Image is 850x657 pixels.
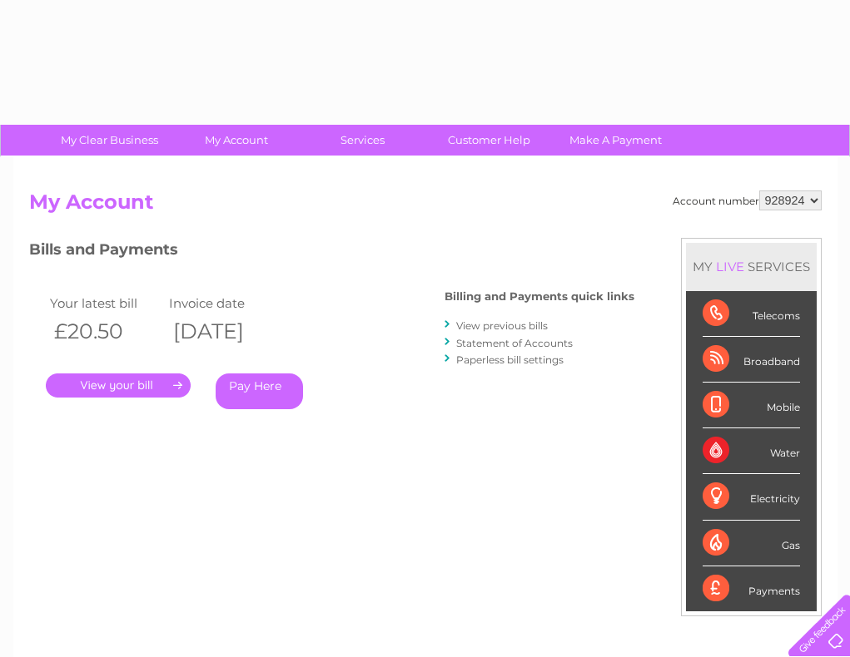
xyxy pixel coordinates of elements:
div: Broadband [703,337,800,383]
td: Invoice date [165,292,285,314]
div: LIVE [713,259,748,274]
a: . [46,373,191,398]
h4: Billing and Payments quick links [445,290,634,303]
a: Pay Here [216,373,303,409]
div: Mobile [703,383,800,428]
div: Telecoms [703,291,800,337]
div: Gas [703,521,800,566]
div: MY SERVICES [686,243,817,290]
a: My Clear Business [41,125,178,156]
th: [DATE] [165,314,285,348]
td: Your latest bill [46,292,166,314]
a: View previous bills [456,319,548,332]
a: Make A Payment [547,125,684,156]
div: Electricity [703,474,800,520]
th: £20.50 [46,314,166,348]
div: Water [703,428,800,474]
a: Customer Help [420,125,558,156]
h2: My Account [29,190,822,222]
a: Paperless bill settings [456,353,564,366]
div: Payments [703,566,800,611]
a: Services [294,125,431,156]
a: My Account [167,125,305,156]
div: Account number [673,190,822,210]
a: Statement of Accounts [456,337,573,349]
h3: Bills and Payments [29,238,634,267]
